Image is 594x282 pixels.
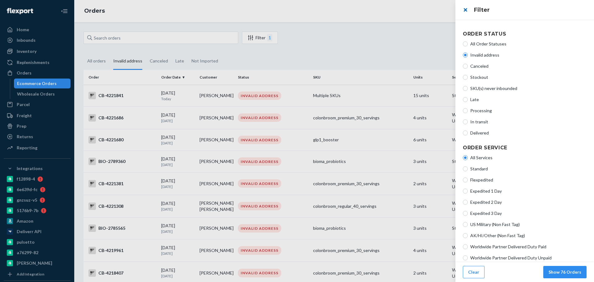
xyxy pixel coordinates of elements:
[470,221,587,228] span: US Military (Non Fast Tag)
[470,210,587,216] span: Expedited 3 Day
[463,86,468,91] input: SKU(s) never inbounded
[470,155,587,161] span: All Services
[463,97,468,102] input: Late
[459,4,471,16] button: close
[470,119,587,125] span: In transit
[470,108,587,114] span: Processing
[470,41,587,47] span: All Order Statuses
[463,155,468,160] input: All Services
[463,53,468,58] input: Invalid address
[470,74,587,80] span: Stockout
[463,255,468,260] input: Worldwide Partner Delivered Duty Unpaid
[463,108,468,113] input: Processing
[470,85,587,92] span: SKU(s) never inbounded
[463,41,468,46] input: All Order Statuses
[470,166,587,172] span: Standard
[470,199,587,205] span: Expedited 2 Day
[470,130,587,136] span: Delivered
[470,244,587,250] span: Worldwide Partner Delivered Duty Paid
[463,200,468,205] input: Expedited 2 Day
[470,63,587,69] span: Canceled
[470,52,587,58] span: Invalid address
[470,255,587,261] span: Worldwide Partner Delivered Duty Unpaid
[470,233,587,239] span: AK/HI/Other (Non Fast Tag)
[463,75,468,80] input: Stockout
[463,144,587,152] h4: Order Service
[463,119,468,124] input: In transit
[463,64,468,69] input: Canceled
[474,6,587,14] h3: Filter
[463,211,468,216] input: Expedited 3 Day
[463,233,468,238] input: AK/HI/Other (Non Fast Tag)
[463,244,468,249] input: Worldwide Partner Delivered Duty Paid
[463,30,587,38] h4: Order Status
[463,130,468,135] input: Delivered
[463,222,468,227] input: US Military (Non Fast Tag)
[463,266,484,278] button: Clear
[470,188,587,194] span: Expedited 1 Day
[463,189,468,194] input: Expedited 1 Day
[543,266,587,278] button: Show 76 Orders
[470,96,587,103] span: Late
[463,177,468,182] input: Flexpedited
[470,177,587,183] span: Flexpedited
[463,166,468,171] input: Standard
